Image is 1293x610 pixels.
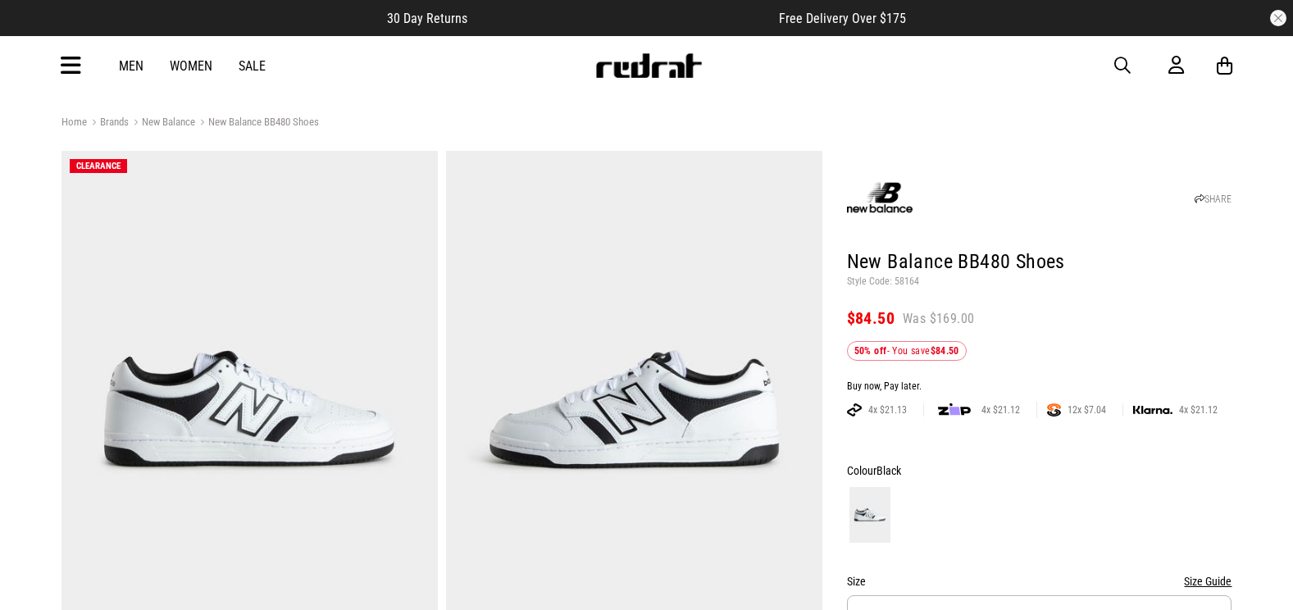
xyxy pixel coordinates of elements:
[847,461,1232,480] div: Colour
[854,345,887,357] b: 50% off
[1061,403,1113,417] span: 12x $7.04
[847,165,913,230] img: New Balance
[119,58,143,74] a: Men
[1195,193,1232,205] a: SHARE
[847,308,895,328] span: $84.50
[779,11,906,26] span: Free Delivery Over $175
[931,345,959,357] b: $84.50
[876,464,901,477] span: Black
[847,380,1232,394] div: Buy now, Pay later.
[1133,406,1172,415] img: KLARNA
[76,161,121,171] span: CLEARANCE
[195,116,319,131] a: New Balance BB480 Shoes
[849,487,890,543] img: Black
[87,116,129,131] a: Brands
[61,116,87,128] a: Home
[847,341,967,361] div: - You save
[847,571,1232,591] div: Size
[594,53,703,78] img: Redrat logo
[500,10,746,26] iframe: Customer reviews powered by Trustpilot
[1184,571,1232,591] button: Size Guide
[170,58,212,74] a: Women
[903,310,974,328] span: Was $169.00
[1172,403,1224,417] span: 4x $21.12
[847,249,1232,275] h1: New Balance BB480 Shoes
[239,58,266,74] a: Sale
[938,402,971,418] img: zip
[847,403,862,417] img: AFTERPAY
[862,403,913,417] span: 4x $21.13
[975,403,1027,417] span: 4x $21.12
[847,275,1232,289] p: Style Code: 58164
[387,11,467,26] span: 30 Day Returns
[1047,403,1061,417] img: SPLITPAY
[129,116,195,131] a: New Balance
